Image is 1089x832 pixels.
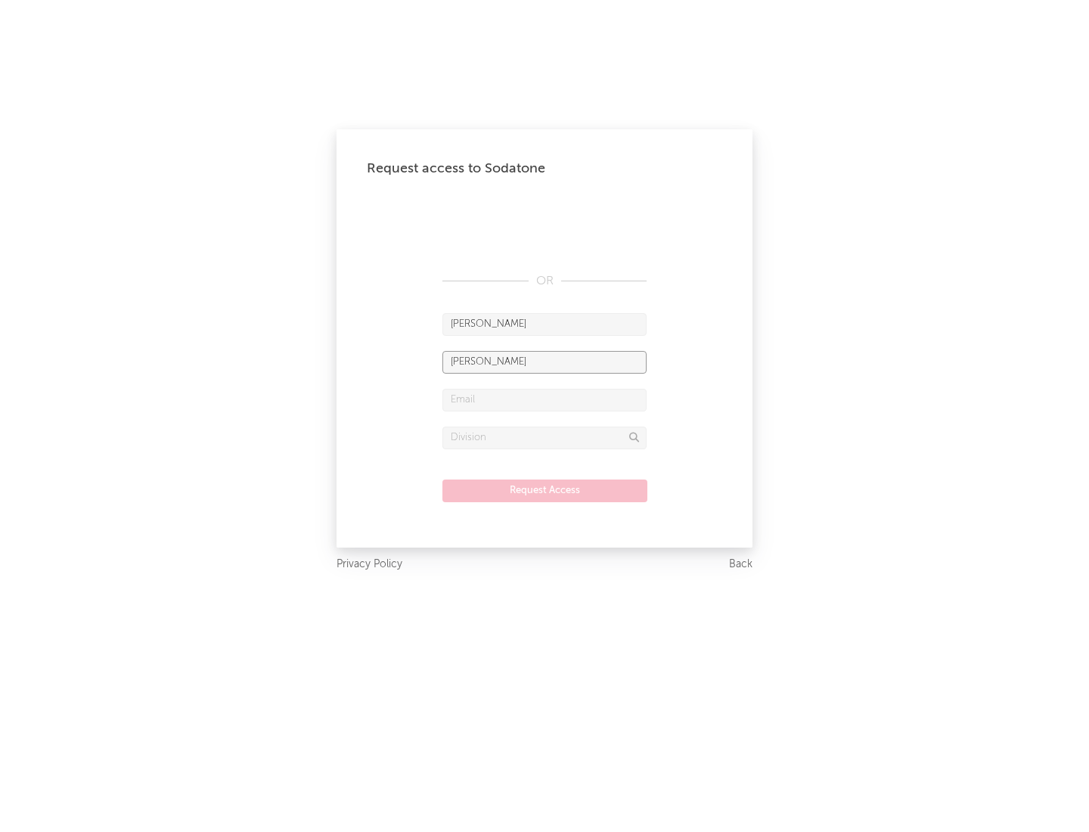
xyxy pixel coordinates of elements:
[367,160,722,178] div: Request access to Sodatone
[337,555,402,574] a: Privacy Policy
[729,555,752,574] a: Back
[442,351,647,374] input: Last Name
[442,313,647,336] input: First Name
[442,480,647,502] button: Request Access
[442,389,647,411] input: Email
[442,427,647,449] input: Division
[442,272,647,290] div: OR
